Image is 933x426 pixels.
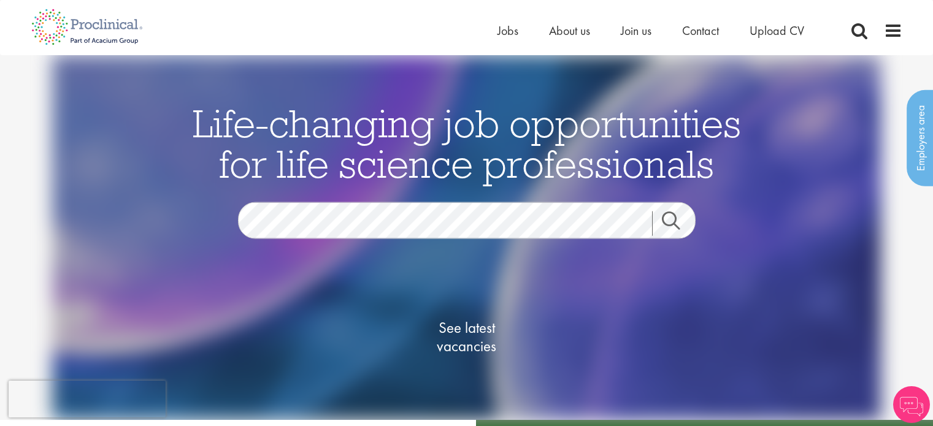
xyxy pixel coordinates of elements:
[9,381,166,417] iframe: reCAPTCHA
[750,23,804,39] a: Upload CV
[893,386,930,423] img: Chatbot
[497,23,518,39] a: Jobs
[621,23,651,39] a: Join us
[405,319,528,356] span: See latest vacancies
[405,270,528,405] a: See latestvacancies
[52,55,881,420] img: candidate home
[549,23,590,39] a: About us
[193,99,741,188] span: Life-changing job opportunities for life science professionals
[682,23,719,39] a: Contact
[652,211,705,236] a: Job search submit button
